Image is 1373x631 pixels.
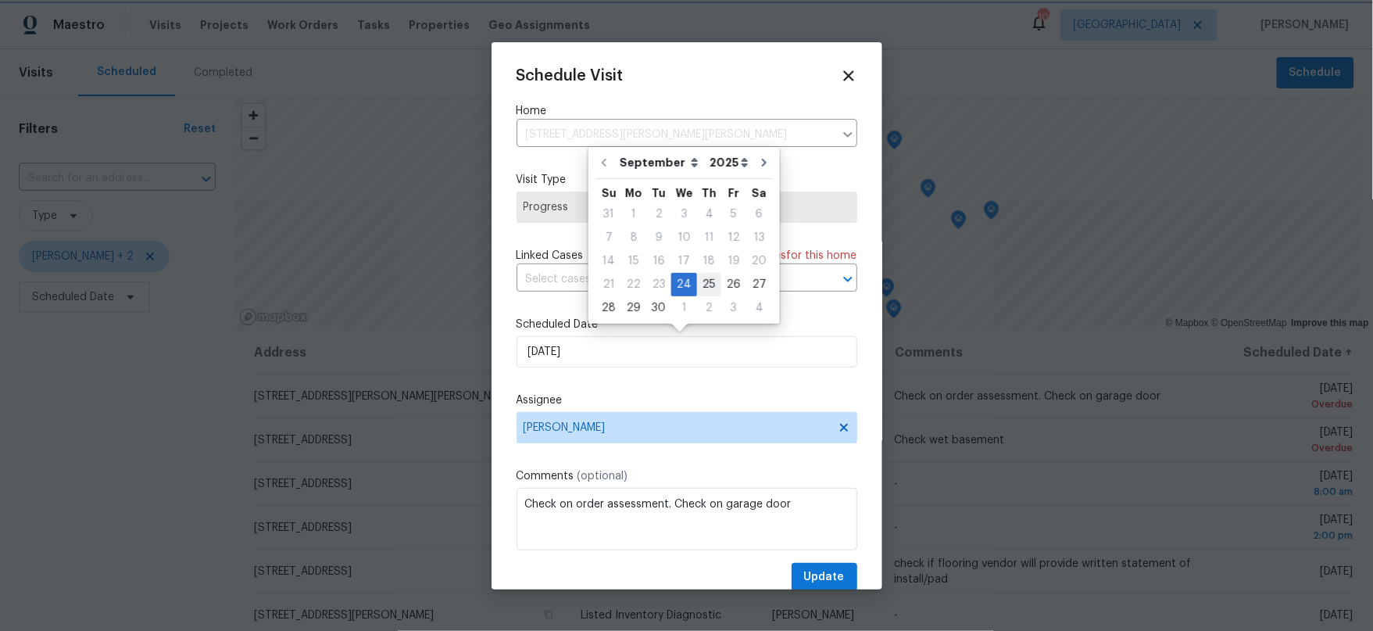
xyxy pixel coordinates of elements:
abbr: Saturday [752,188,767,199]
div: Sat Sep 06 2025 [746,203,772,226]
div: 13 [746,227,772,249]
div: Thu Sep 11 2025 [697,226,721,249]
div: Mon Sep 29 2025 [621,296,646,320]
input: Enter in an address [517,123,834,147]
textarea: Check on order assessment. Check on garage door [517,488,857,550]
div: Wed Sep 17 2025 [671,249,697,273]
div: 1 [671,297,697,319]
div: 8 [621,227,646,249]
div: Fri Sep 26 2025 [721,273,746,296]
span: Linked Cases [517,248,584,264]
div: Tue Sep 30 2025 [646,296,671,320]
div: 7 [596,227,621,249]
div: Sat Sep 27 2025 [746,273,772,296]
div: Sun Sep 28 2025 [596,296,621,320]
span: Progress [524,199,850,215]
div: 12 [721,227,746,249]
div: Mon Sep 15 2025 [621,249,646,273]
div: 15 [621,250,646,272]
abbr: Sunday [602,188,617,199]
div: 5 [721,203,746,225]
span: Close [840,67,857,84]
div: 29 [621,297,646,319]
input: M/D/YYYY [517,336,857,367]
abbr: Wednesday [676,188,693,199]
div: Thu Oct 02 2025 [697,296,721,320]
div: Sat Oct 04 2025 [746,296,772,320]
div: 19 [721,250,746,272]
div: Sun Aug 31 2025 [596,203,621,226]
label: Home [517,103,857,119]
div: Tue Sep 02 2025 [646,203,671,226]
div: 14 [596,250,621,272]
div: Thu Sep 04 2025 [697,203,721,226]
span: Schedule Visit [517,68,624,84]
div: Thu Sep 25 2025 [697,273,721,296]
div: Wed Sep 24 2025 [671,273,697,296]
div: 21 [596,274,621,296]
abbr: Friday [728,188,739,199]
input: Select cases [517,267,813,292]
div: 3 [721,297,746,319]
div: Fri Oct 03 2025 [721,296,746,320]
button: Go to next month [753,147,776,178]
button: Update [792,563,857,592]
span: Update [804,568,845,587]
div: 30 [646,297,671,319]
select: Year [706,151,753,174]
div: Wed Sep 03 2025 [671,203,697,226]
div: Mon Sep 01 2025 [621,203,646,226]
div: 18 [697,250,721,272]
div: Mon Sep 22 2025 [621,273,646,296]
div: Fri Sep 19 2025 [721,249,746,273]
div: Wed Sep 10 2025 [671,226,697,249]
div: Mon Sep 08 2025 [621,226,646,249]
label: Comments [517,468,857,484]
div: 6 [746,203,772,225]
div: 20 [746,250,772,272]
label: Scheduled Date [517,317,857,332]
div: Fri Sep 12 2025 [721,226,746,249]
div: 28 [596,297,621,319]
div: Tue Sep 09 2025 [646,226,671,249]
span: [PERSON_NAME] [524,421,830,434]
div: Sat Sep 20 2025 [746,249,772,273]
div: 10 [671,227,697,249]
div: 22 [621,274,646,296]
span: (optional) [577,471,628,482]
div: 3 [671,203,697,225]
div: Wed Oct 01 2025 [671,296,697,320]
button: Open [837,268,859,290]
div: 11 [697,227,721,249]
label: Assignee [517,393,857,408]
div: 2 [697,297,721,319]
div: 4 [697,203,721,225]
div: 31 [596,203,621,225]
abbr: Monday [625,188,642,199]
div: Thu Sep 18 2025 [697,249,721,273]
div: Sun Sep 07 2025 [596,226,621,249]
div: 1 [621,203,646,225]
div: Fri Sep 05 2025 [721,203,746,226]
abbr: Tuesday [652,188,666,199]
div: 24 [671,274,697,296]
div: 16 [646,250,671,272]
div: 9 [646,227,671,249]
select: Month [616,151,706,174]
div: Tue Sep 23 2025 [646,273,671,296]
div: Sun Sep 14 2025 [596,249,621,273]
div: 4 [746,297,772,319]
div: 26 [721,274,746,296]
abbr: Thursday [702,188,717,199]
div: 2 [646,203,671,225]
button: Go to previous month [592,147,616,178]
div: 23 [646,274,671,296]
div: 17 [671,250,697,272]
div: Sat Sep 13 2025 [746,226,772,249]
label: Visit Type [517,172,857,188]
div: Sun Sep 21 2025 [596,273,621,296]
div: Tue Sep 16 2025 [646,249,671,273]
div: 27 [746,274,772,296]
div: 25 [697,274,721,296]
